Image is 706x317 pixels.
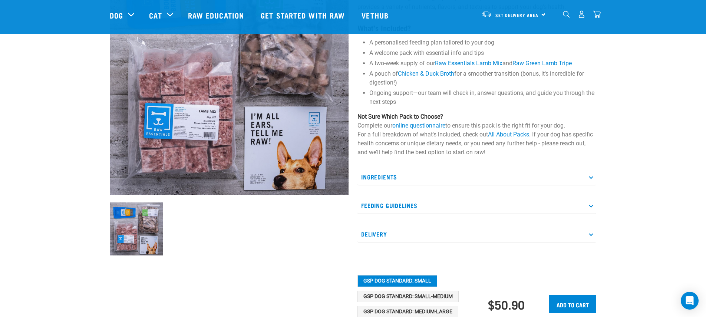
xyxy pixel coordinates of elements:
[435,60,502,67] a: Raw Essentials Lamb Mix
[357,275,437,287] button: GSP Dog Standard: Small
[357,197,596,214] p: Feeding Guidelines
[392,122,445,129] a: online questionnaire
[369,69,596,87] li: A pouch of for a smoother transition (bonus, it's incredible for digestion!)
[369,49,596,57] li: A welcome pack with essential info and tips
[681,292,699,310] div: Open Intercom Messenger
[593,10,601,18] img: home-icon@2x.png
[369,59,596,68] li: A two-week supply of our and
[512,60,572,67] a: Raw Green Lamb Tripe
[149,10,162,21] a: Cat
[398,70,454,77] a: Chicken & Duck Broth
[357,113,443,120] strong: Not Sure Which Pack to Choose?
[357,112,596,157] p: Complete our to ensure this pack is the right fit for your dog. For a full breakdown of what's in...
[369,38,596,47] li: A personalised feeding plan tailored to your dog
[482,11,492,17] img: van-moving.png
[488,298,525,311] div: $50.90
[110,10,123,21] a: Dog
[578,10,585,18] img: user.png
[357,291,459,303] button: GSP Dog Standard: Small-Medium
[357,169,596,185] p: Ingredients
[563,11,570,18] img: home-icon-1@2x.png
[354,0,398,30] a: Vethub
[357,226,596,242] p: Delivery
[369,89,596,106] li: Ongoing support—our team will check in, answer questions, and guide you through the next steps
[110,202,163,255] img: NSP Dog Standard Update
[253,0,354,30] a: Get started with Raw
[488,131,529,138] a: All About Packs
[181,0,253,30] a: Raw Education
[495,14,538,16] span: Set Delivery Area
[549,295,596,313] input: Add to cart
